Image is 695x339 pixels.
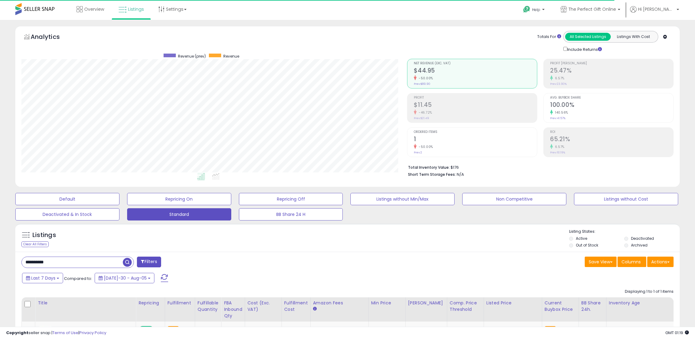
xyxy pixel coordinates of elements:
button: Listings without Min/Max [350,193,455,205]
span: Profit [PERSON_NAME] [550,62,673,65]
span: Listings [128,6,144,12]
b: Total Inventory Value: [408,165,450,170]
span: Revenue [223,54,239,59]
a: Help [518,1,551,20]
span: Net Revenue (Exc. VAT) [414,62,537,65]
small: Prev: $21.49 [414,116,429,120]
small: Prev: 2 [414,151,422,154]
button: Filters [137,257,161,267]
div: [PERSON_NAME] [408,300,444,306]
small: -46.72% [417,110,432,115]
div: Min Price [371,300,403,306]
button: Non Competitive [462,193,566,205]
span: 2025-08-14 01:19 GMT [665,330,689,336]
strong: Copyright [6,330,28,336]
li: $176 [408,163,669,171]
div: Fulfillment [168,300,192,306]
button: Last 7 Days [22,273,63,283]
button: Repricing Off [239,193,343,205]
button: Default [15,193,119,205]
span: Last 7 Days [31,275,55,281]
small: Prev: 61.19% [550,151,565,154]
small: 6.57% [553,76,565,81]
div: FBA inbound Qty [224,300,242,319]
div: Comp. Price Threshold [450,300,481,313]
div: Title [38,300,133,306]
label: Active [576,236,587,241]
button: Actions [647,257,674,267]
div: Clear All Filters [21,241,49,247]
small: 6.57% [553,145,565,149]
small: Prev: $89.90 [414,82,430,86]
label: Deactivated [631,236,654,241]
a: Hi [PERSON_NAME] [630,6,679,20]
button: Standard [127,208,231,220]
small: Prev: 23.90% [550,82,567,86]
button: BB Share 24 H [239,208,343,220]
div: Displaying 1 to 1 of 1 items [625,289,674,295]
button: Repricing On [127,193,231,205]
small: -50.00% [417,76,433,81]
button: Columns [618,257,646,267]
button: [DATE]-30 - Aug-05 [95,273,154,283]
button: Listings With Cost [610,33,656,41]
h2: 65.21% [550,136,673,144]
div: Inventory Age [609,300,679,306]
b: Short Term Storage Fees: [408,172,456,177]
p: Listing States: [569,229,680,235]
small: Prev: 41.57% [550,116,565,120]
span: Help [532,7,540,12]
a: Terms of Use [52,330,78,336]
button: Listings without Cost [574,193,678,205]
span: Revenue (prev) [178,54,206,59]
span: Columns [621,259,641,265]
div: Cost (Exc. VAT) [247,300,279,313]
small: -50.00% [417,145,433,149]
span: [DATE]-30 - Aug-05 [104,275,147,281]
a: Privacy Policy [79,330,106,336]
div: Listed Price [486,300,539,306]
h2: $11.45 [414,101,537,110]
div: Repricing [138,300,162,306]
h5: Listings [32,231,56,239]
button: Deactivated & In Stock [15,208,119,220]
span: N/A [457,171,464,177]
span: Profit [414,96,537,100]
small: Amazon Fees. [313,306,317,312]
button: Save View [585,257,617,267]
span: The Perfect Gift Online [568,6,616,12]
button: All Selected Listings [565,33,611,41]
label: Out of Stock [576,243,598,248]
span: Compared to: [64,276,92,281]
i: Get Help [523,6,531,13]
small: 140.56% [553,110,568,115]
h2: 100.00% [550,101,673,110]
span: Hi [PERSON_NAME] [638,6,675,12]
span: Avg. Buybox Share [550,96,673,100]
h2: 25.47% [550,67,673,75]
span: Ordered Items [414,130,537,134]
span: Overview [84,6,104,12]
div: Include Returns [559,46,609,53]
div: Fulfillment Cost [284,300,308,313]
label: Archived [631,243,648,248]
span: ROI [550,130,673,134]
h2: $44.95 [414,67,537,75]
div: BB Share 24h. [581,300,604,313]
div: Totals For [537,34,561,40]
div: Fulfillable Quantity [198,300,219,313]
div: Amazon Fees [313,300,366,306]
h2: 1 [414,136,537,144]
div: seller snap | | [6,330,106,336]
h5: Analytics [31,32,72,43]
div: Current Buybox Price [545,300,576,313]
